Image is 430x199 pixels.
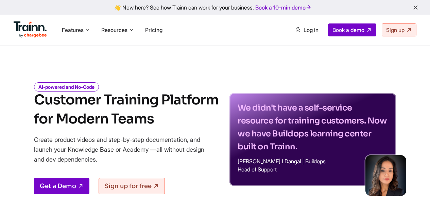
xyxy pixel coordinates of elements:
a: Sign up for free [99,178,165,194]
p: Create product videos and step-by-step documentation, and launch your Knowledge Base or Academy —... [34,135,214,164]
a: Book a 10-min demo [254,3,313,12]
h1: Customer Training Platform for Modern Teams [34,90,219,129]
span: Book a demo [332,27,364,33]
p: We didn't have a self-service resource for training customers. Now we have Buildops learning cent... [238,101,388,153]
a: Log in [291,24,323,36]
span: Features [62,26,84,34]
img: sabina-buildops.d2e8138.png [365,155,406,196]
a: Pricing [145,27,162,33]
span: Resources [101,26,127,34]
span: Log in [304,27,319,33]
span: Sign up [386,27,405,33]
p: Head of Support [238,167,388,172]
i: AI-powered and No-Code [34,82,99,92]
a: Book a demo [328,23,376,36]
a: Get a Demo [34,178,89,194]
a: Sign up [382,23,416,36]
div: 👋 New here? See how Trainn can work for your business. [4,4,426,11]
p: [PERSON_NAME] I Dangal | Buildops [238,159,388,164]
img: Trainn Logo [14,21,47,38]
